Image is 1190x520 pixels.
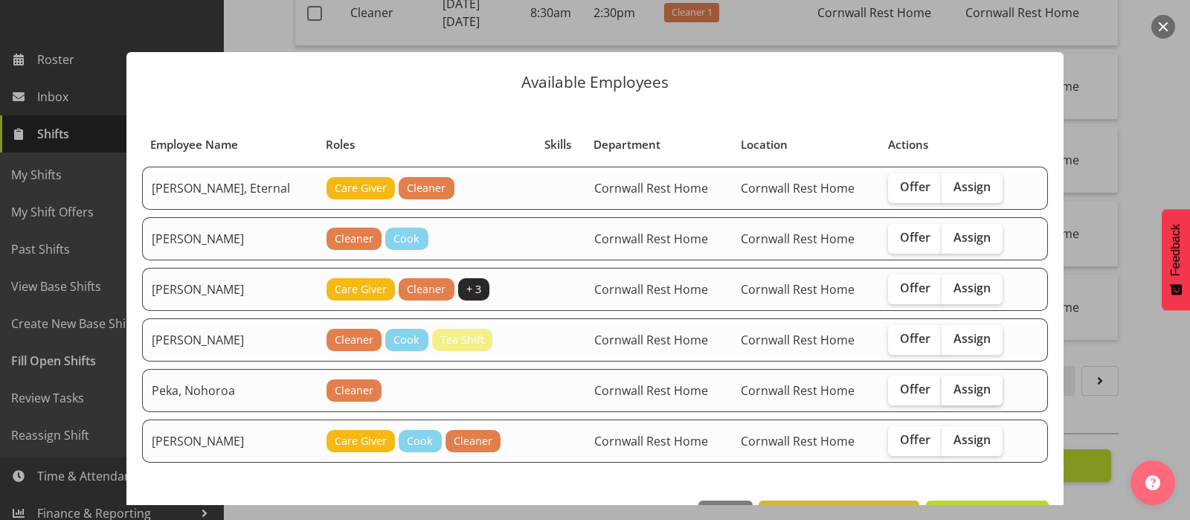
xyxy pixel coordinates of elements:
span: Cook [407,433,433,449]
span: Cornwall Rest Home [594,231,708,247]
span: Cornwall Rest Home [594,433,708,449]
td: [PERSON_NAME] [142,268,318,311]
span: Cornwall Rest Home [594,281,708,298]
span: Department [594,136,660,153]
td: [PERSON_NAME] [142,318,318,362]
span: Location [741,136,788,153]
span: Cornwall Rest Home [741,433,855,449]
span: Cornwall Rest Home [594,382,708,399]
span: Offer [900,331,930,346]
span: Assign [953,382,991,397]
span: Cook [393,332,419,348]
span: Tea Shift [440,332,484,348]
span: Offer [900,432,930,447]
span: Cleaner [335,332,373,348]
span: Cornwall Rest Home [741,231,855,247]
td: [PERSON_NAME] [142,420,318,463]
span: Cornwall Rest Home [594,180,708,196]
span: Offer [900,230,930,245]
span: Offer [900,179,930,194]
span: Cornwall Rest Home [741,180,855,196]
span: Assign [953,230,991,245]
span: Roles [326,136,355,153]
td: [PERSON_NAME], Eternal [142,167,318,210]
td: [PERSON_NAME] [142,217,318,260]
span: Care Giver [335,281,387,298]
span: Cornwall Rest Home [741,382,855,399]
td: Peka, Nohoroa [142,369,318,412]
span: Care Giver [335,180,387,196]
span: Offer [900,382,930,397]
span: Feedback [1169,224,1183,276]
p: Available Employees [141,74,1049,90]
button: Feedback - Show survey [1162,209,1190,310]
span: Assign [953,179,991,194]
span: Cornwall Rest Home [741,281,855,298]
span: Assign [953,331,991,346]
span: Cornwall Rest Home [741,332,855,348]
span: Actions [888,136,928,153]
img: help-xxl-2.png [1145,475,1160,490]
span: Offer [900,280,930,295]
span: Cornwall Rest Home [594,332,708,348]
span: Care Giver [335,433,387,449]
span: Cleaner [335,382,373,399]
span: + 3 [466,281,481,298]
span: Skills [544,136,571,153]
span: Cleaner [454,433,492,449]
span: Cleaner [335,231,373,247]
span: Employee Name [150,136,238,153]
span: Cook [393,231,419,247]
span: Cleaner [407,281,446,298]
span: Assign [953,280,991,295]
span: Assign [953,432,991,447]
span: Cleaner [407,180,446,196]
